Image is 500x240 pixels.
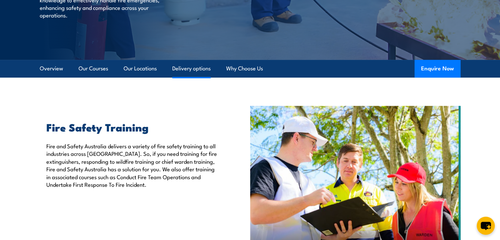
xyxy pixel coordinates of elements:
[46,142,220,188] p: Fire and Safety Australia delivers a variety of fire safety training to all industries across [GE...
[477,217,495,235] button: chat-button
[226,60,263,77] a: Why Choose Us
[79,60,108,77] a: Our Courses
[124,60,157,77] a: Our Locations
[46,122,220,132] h2: Fire Safety Training
[172,60,211,77] a: Delivery options
[415,60,461,78] button: Enquire Now
[40,60,63,77] a: Overview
